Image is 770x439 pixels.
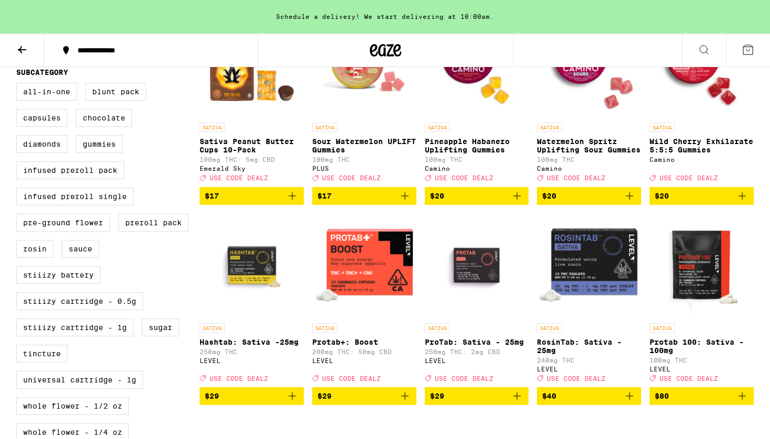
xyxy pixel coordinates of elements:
label: Preroll Pack [118,214,189,232]
span: USE CODE DEALZ [659,175,718,182]
p: 250mg THC [200,348,304,355]
a: Open page for Pineapple Habanero Uplifting Gummies from Camino [425,13,529,186]
span: USE CODE DEALZ [322,175,381,182]
label: STIIIZY Cartridge - 0.5g [16,292,143,310]
label: Diamonds [16,135,68,153]
p: Protab+: Boost [312,338,416,346]
p: SATIVA [425,123,450,132]
a: Open page for ProTab: Sativa - 25mg from LEVEL [425,213,529,387]
p: SATIVA [650,323,675,333]
img: LEVEL - Protab 100: Sativa - 100mg [650,213,754,318]
span: USE CODE DEALZ [435,375,493,382]
span: $29 [430,392,444,400]
div: LEVEL [425,357,529,364]
label: Universal Cartridge - 1g [16,371,143,389]
p: SATIVA [200,123,225,132]
label: Gummies [76,135,123,153]
span: USE CODE DEALZ [210,175,268,182]
p: 100mg THC [650,357,754,364]
label: STIIIZY Battery [16,266,101,284]
p: Pineapple Habanero Uplifting Gummies [425,137,529,154]
label: Capsules [16,109,68,127]
button: Add to bag [312,187,416,205]
button: Add to bag [425,187,529,205]
button: Add to bag [650,387,754,405]
button: Add to bag [200,387,304,405]
button: Add to bag [425,387,529,405]
button: Add to bag [200,187,304,205]
label: Sugar [142,319,179,336]
p: 100mg THC [425,156,529,163]
label: Rosin [16,240,53,258]
button: Add to bag [312,387,416,405]
a: Open page for Sour Watermelon UPLIFT Gummies from PLUS [312,13,416,186]
span: $17 [317,192,332,200]
span: $29 [205,392,219,400]
div: Camino [425,165,529,172]
a: Open page for Watermelon Spritz Uplifting Sour Gummies from Camino [537,13,641,186]
div: Emerald Sky [200,165,304,172]
label: All-In-One [16,83,77,101]
p: RosinTab: Sativa - 25mg [537,338,641,355]
p: SATIVA [312,323,337,333]
div: LEVEL [200,357,304,364]
span: $29 [317,392,332,400]
span: USE CODE DEALZ [547,375,606,382]
p: SATIVA [200,323,225,333]
p: Watermelon Spritz Uplifting Sour Gummies [537,137,641,154]
span: USE CODE DEALZ [547,175,606,182]
label: Pre-ground Flower [16,214,110,232]
img: LEVEL - Protab+: Boost [312,213,416,318]
label: Tincture [16,345,68,363]
div: Camino [537,165,641,172]
label: Blunt Pack [85,83,146,101]
label: Chocolate [76,109,132,127]
p: 250mg THC: 2mg CBD [425,348,529,355]
button: Add to bag [537,187,641,205]
span: $20 [430,192,444,200]
p: 100mg THC [537,156,641,163]
p: SATIVA [425,323,450,333]
img: LEVEL - ProTab: Sativa - 25mg [425,213,529,318]
button: Add to bag [537,387,641,405]
legend: Subcategory [16,68,68,76]
img: LEVEL - RosinTab: Sativa - 25mg [537,213,641,318]
img: LEVEL - Hashtab: Sativa -25mg [200,213,304,318]
a: Open page for RosinTab: Sativa - 25mg from LEVEL [537,213,641,387]
p: Wild Cherry Exhilarate 5:5:5 Gummies [650,137,754,154]
label: Sauce [62,240,99,258]
p: 200mg THC: 50mg CBD [312,348,416,355]
label: Whole Flower - 1/2 oz [16,397,129,415]
p: Protab 100: Sativa - 100mg [650,338,754,355]
p: 248mg THC [537,357,641,364]
div: Camino [650,156,754,163]
p: SATIVA [312,123,337,132]
span: $17 [205,192,219,200]
a: Open page for Wild Cherry Exhilarate 5:5:5 Gummies from Camino [650,13,754,186]
a: Open page for Protab 100: Sativa - 100mg from LEVEL [650,213,754,387]
a: Open page for Hashtab: Sativa -25mg from LEVEL [200,213,304,387]
div: LEVEL [312,357,416,364]
p: 100mg THC: 5mg CBD [200,156,304,163]
p: Sour Watermelon UPLIFT Gummies [312,137,416,154]
p: 100mg THC [312,156,416,163]
a: Open page for Sativa Peanut Butter Cups 10-Pack from Emerald Sky [200,13,304,186]
span: USE CODE DEALZ [322,375,381,382]
label: Infused Preroll Pack [16,161,124,179]
span: $80 [655,392,669,400]
span: $40 [542,392,556,400]
div: LEVEL [537,366,641,372]
div: LEVEL [650,366,754,372]
label: STIIIZY Cartridge - 1g [16,319,134,336]
span: $20 [542,192,556,200]
span: USE CODE DEALZ [659,375,718,382]
p: SATIVA [650,123,675,132]
a: Open page for Protab+: Boost from LEVEL [312,213,416,387]
p: SATIVA [537,323,562,333]
span: Hi. Need any help? [6,7,75,16]
div: PLUS [312,165,416,172]
p: SATIVA [537,123,562,132]
p: Hashtab: Sativa -25mg [200,338,304,346]
span: $20 [655,192,669,200]
label: Infused Preroll Single [16,188,134,205]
